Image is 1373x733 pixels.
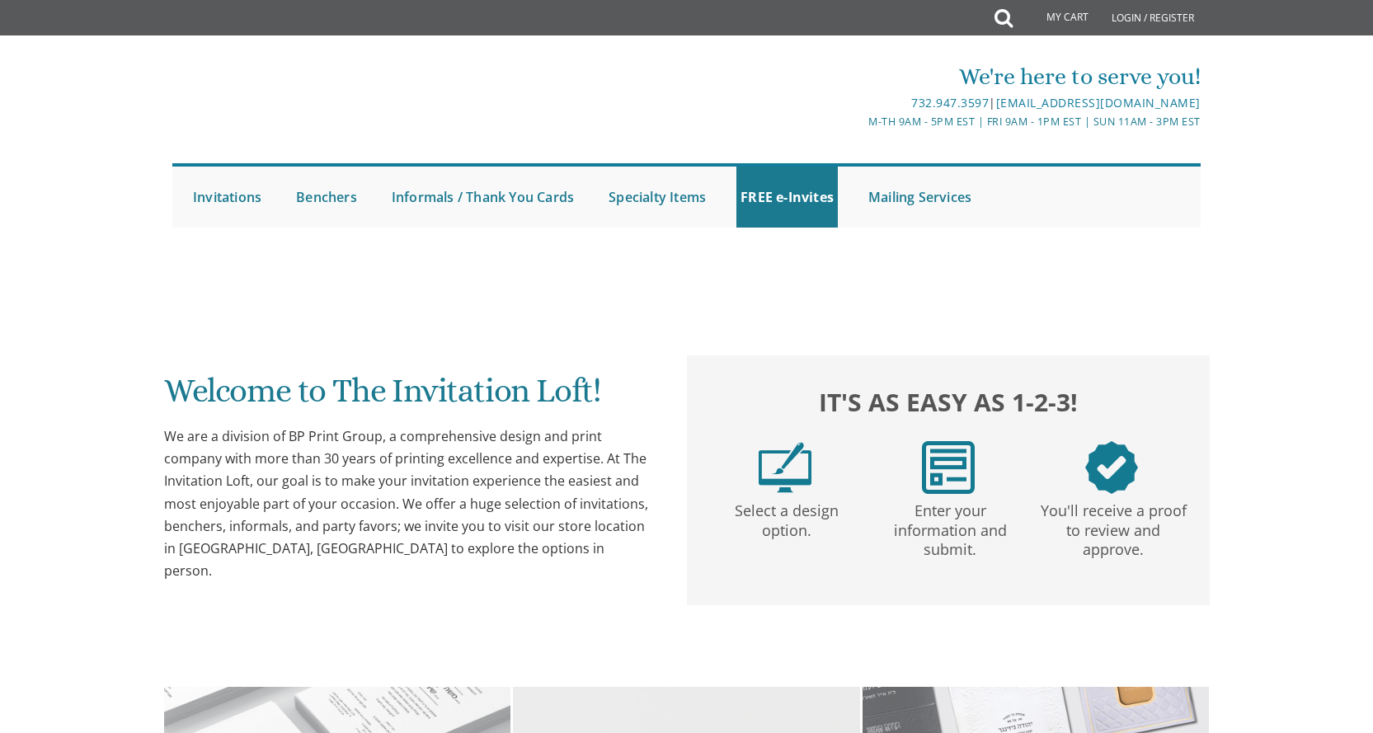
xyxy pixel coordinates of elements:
img: step1.png [759,441,811,494]
div: | [516,93,1201,113]
a: Benchers [292,167,361,228]
a: Mailing Services [864,167,976,228]
a: My Cart [1011,2,1100,35]
a: [EMAIL_ADDRESS][DOMAIN_NAME] [996,95,1201,110]
a: Invitations [189,167,266,228]
p: You'll receive a proof to review and approve. [1035,494,1192,560]
p: Enter your information and submit. [872,494,1028,560]
h2: It's as easy as 1-2-3! [703,383,1193,421]
img: step3.png [1085,441,1138,494]
a: Specialty Items [604,167,710,228]
h1: Welcome to The Invitation Loft! [164,373,654,421]
div: M-Th 9am - 5pm EST | Fri 9am - 1pm EST | Sun 11am - 3pm EST [516,113,1201,130]
a: FREE e-Invites [736,167,838,228]
div: We are a division of BP Print Group, a comprehensive design and print company with more than 30 y... [164,425,654,582]
img: step2.png [922,441,975,494]
a: 732.947.3597 [911,95,989,110]
div: We're here to serve you! [516,60,1201,93]
a: Informals / Thank You Cards [388,167,578,228]
p: Select a design option. [708,494,865,541]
